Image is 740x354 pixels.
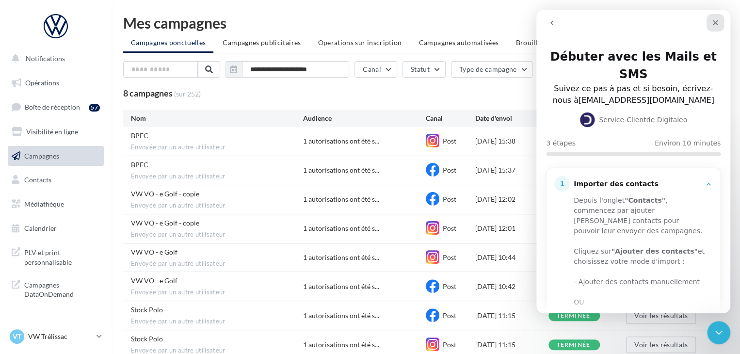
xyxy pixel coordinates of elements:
span: Envoyée par un autre utilisateur [131,259,303,268]
div: [DATE] 12:02 [475,194,548,204]
a: Contacts [6,170,106,190]
a: VT VW Trélissac [8,327,104,346]
span: 1 autorisations ont été s... [303,194,379,204]
p: VW Trélissac [28,332,93,341]
div: [DATE] 15:38 [475,136,548,146]
span: Médiathèque [24,200,64,208]
div: [DATE] 11:15 [475,340,548,350]
a: Médiathèque [6,194,106,214]
span: Envoyée par un autre utilisateur [131,143,303,152]
span: Opérations [25,79,59,87]
a: Calendrier [6,218,106,239]
div: Canal [426,113,475,123]
span: Campagnes publicitaires [223,38,301,47]
span: Contacts [24,176,51,184]
span: Envoyée par un autre utilisateur [131,288,303,297]
iframe: Intercom live chat [707,321,730,344]
div: 57 [89,104,100,112]
button: Voir les résultats [626,337,696,353]
span: Campagnes [24,151,59,160]
span: Visibilité en ligne [26,128,78,136]
div: [DATE] 15:37 [475,165,548,175]
span: Post [443,195,456,203]
span: Envoyée par un autre utilisateur [131,201,303,210]
span: VW VO - e Golf [131,276,177,285]
span: 8 campagnes [123,88,173,98]
iframe: Intercom live chat [536,10,730,313]
span: Brouillons [515,38,549,47]
a: Opérations [6,73,106,93]
button: Notifications [6,48,102,69]
span: VW VO - e Golf [131,248,177,256]
span: 1 autorisations ont été s... [303,253,379,262]
div: [DATE] 10:42 [475,282,548,291]
span: VW VO - e Golf - copie [131,219,199,227]
a: Campagnes DataOnDemand [6,274,106,303]
span: PLV et print personnalisable [24,246,100,267]
span: Campagnes DataOnDemand [24,278,100,299]
span: Post [443,166,456,174]
span: Notifications [26,54,65,63]
span: BPFC [131,131,148,140]
a: Boîte de réception57 [6,97,106,117]
span: Envoyée par un autre utilisateur [131,317,303,326]
div: [DATE] 12:01 [475,224,548,233]
a: Visibilité en ligne [6,122,106,142]
span: Operations sur inscription [318,38,402,47]
div: terminée [556,342,590,348]
a: Campagnes [6,146,106,166]
button: Statut [402,61,446,78]
span: (sur 252) [174,89,201,99]
div: Mes campagnes [123,16,728,30]
span: 1 autorisations ont été s... [303,311,379,321]
div: Nom [131,113,303,123]
div: Audience [303,113,426,123]
a: PLV et print personnalisable [6,242,106,271]
span: 1 autorisations ont été s... [303,224,379,233]
span: Calendrier [24,224,57,232]
span: Post [443,311,456,320]
span: Post [443,253,456,261]
span: Envoyée par un autre utilisateur [131,172,303,181]
div: [DATE] 10:44 [475,253,548,262]
span: Post [443,340,456,349]
span: Envoyée par un autre utilisateur [131,230,303,239]
button: Voir les résultats [626,307,696,324]
span: Post [443,137,456,145]
div: [DATE] 11:15 [475,311,548,321]
span: 1 autorisations ont été s... [303,136,379,146]
span: Campagnes automatisées [419,38,499,47]
div: terminée [556,313,590,319]
span: Stock Polo [131,306,163,314]
span: Post [443,224,456,232]
span: Boîte de réception [25,103,80,111]
span: VW VO - e Golf - copie [131,190,199,198]
span: 1 autorisations ont été s... [303,340,379,350]
span: Post [443,282,456,290]
button: Canal [354,61,397,78]
span: 1 autorisations ont été s... [303,165,379,175]
div: Date d'envoi [475,113,548,123]
span: 1 autorisations ont été s... [303,282,379,291]
span: Stock Polo [131,335,163,343]
span: VT [13,332,21,341]
span: BPFC [131,161,148,169]
button: Type de campagne [451,61,533,78]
